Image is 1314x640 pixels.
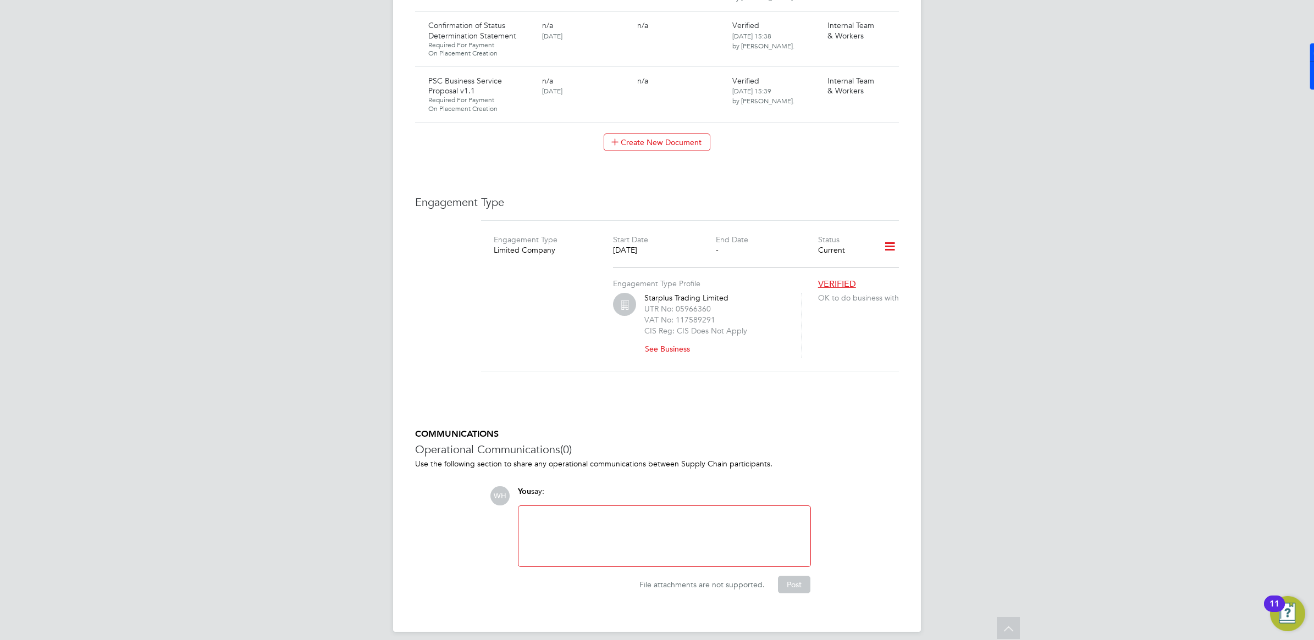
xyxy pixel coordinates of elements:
[428,20,516,40] span: Confirmation of Status Determination Statement
[428,49,533,58] span: On Placement Creation
[494,245,596,255] div: Limited Company
[716,245,818,255] div: -
[732,20,759,30] span: Verified
[613,279,700,288] label: Engagement Type Profile
[494,235,557,244] label: Engagement Type
[415,195,899,209] h3: Engagement Type
[732,86,794,105] span: [DATE] 15:39 by [PERSON_NAME].
[604,133,710,151] button: Create New Document
[518,487,531,496] span: You
[644,326,747,336] label: CIS Reg: CIS Does Not Apply
[827,20,874,40] span: Internal Team & Workers
[415,442,899,457] h3: Operational Communications
[415,428,899,440] h5: COMMUNICATIONS
[644,340,699,358] button: See Business
[1270,596,1305,631] button: Open Resource Center, 11 new notifications
[613,245,715,255] div: [DATE]
[542,20,553,30] span: n/a
[818,293,903,303] span: OK to do business with
[428,96,533,104] span: Required For Payment
[818,235,840,244] label: Status
[827,76,874,96] span: Internal Team & Workers
[428,41,533,49] span: Required For Payment
[637,20,648,30] span: n/a
[542,76,553,86] span: n/a
[644,293,787,358] div: Starplus Trading Limited
[1269,604,1279,618] div: 11
[542,86,562,95] span: [DATE]
[778,576,810,593] button: Post
[613,235,648,244] label: Start Date
[732,31,794,50] span: [DATE] 15:38 by [PERSON_NAME].
[644,304,711,314] label: UTR No: 05966360
[490,486,510,505] span: WH
[637,76,648,86] span: n/a
[518,486,811,505] div: say:
[732,76,759,86] span: Verified
[542,31,562,40] span: [DATE]
[818,245,869,255] div: Current
[644,315,715,325] label: VAT No: 117589291
[560,442,572,457] span: (0)
[818,279,856,290] span: VERIFIED
[639,580,765,589] span: File attachments are not supported.
[428,76,502,96] span: PSC Business Service Proposal v1.1
[716,235,748,244] label: End Date
[415,459,899,469] p: Use the following section to share any operational communications between Supply Chain participants.
[428,104,533,113] span: On Placement Creation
